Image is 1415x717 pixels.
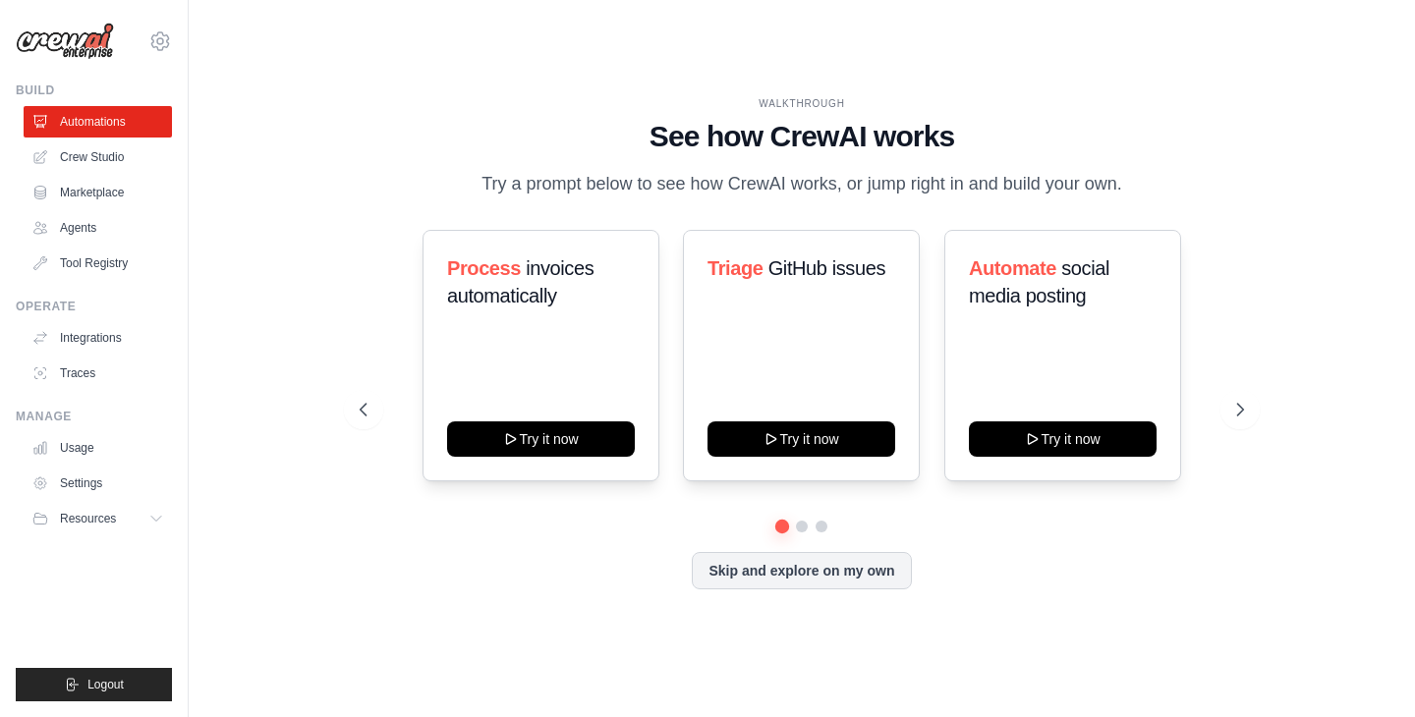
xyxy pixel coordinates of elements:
[768,257,885,279] span: GitHub issues
[16,83,172,98] div: Build
[692,552,911,589] button: Skip and explore on my own
[16,668,172,701] button: Logout
[24,141,172,173] a: Crew Studio
[24,322,172,354] a: Integrations
[360,96,1243,111] div: WALKTHROUGH
[707,421,895,457] button: Try it now
[24,177,172,208] a: Marketplace
[447,257,521,279] span: Process
[24,212,172,244] a: Agents
[360,119,1243,154] h1: See how CrewAI works
[969,421,1157,457] button: Try it now
[87,677,124,692] span: Logout
[472,170,1132,198] p: Try a prompt below to see how CrewAI works, or jump right in and build your own.
[24,503,172,534] button: Resources
[16,299,172,314] div: Operate
[16,23,114,60] img: Logo
[60,511,116,526] span: Resources
[707,257,764,279] span: Triage
[24,248,172,279] a: Tool Registry
[24,358,172,389] a: Traces
[969,257,1056,279] span: Automate
[447,421,635,457] button: Try it now
[24,468,172,499] a: Settings
[16,409,172,424] div: Manage
[969,257,1109,306] span: social media posting
[24,432,172,464] a: Usage
[24,106,172,138] a: Automations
